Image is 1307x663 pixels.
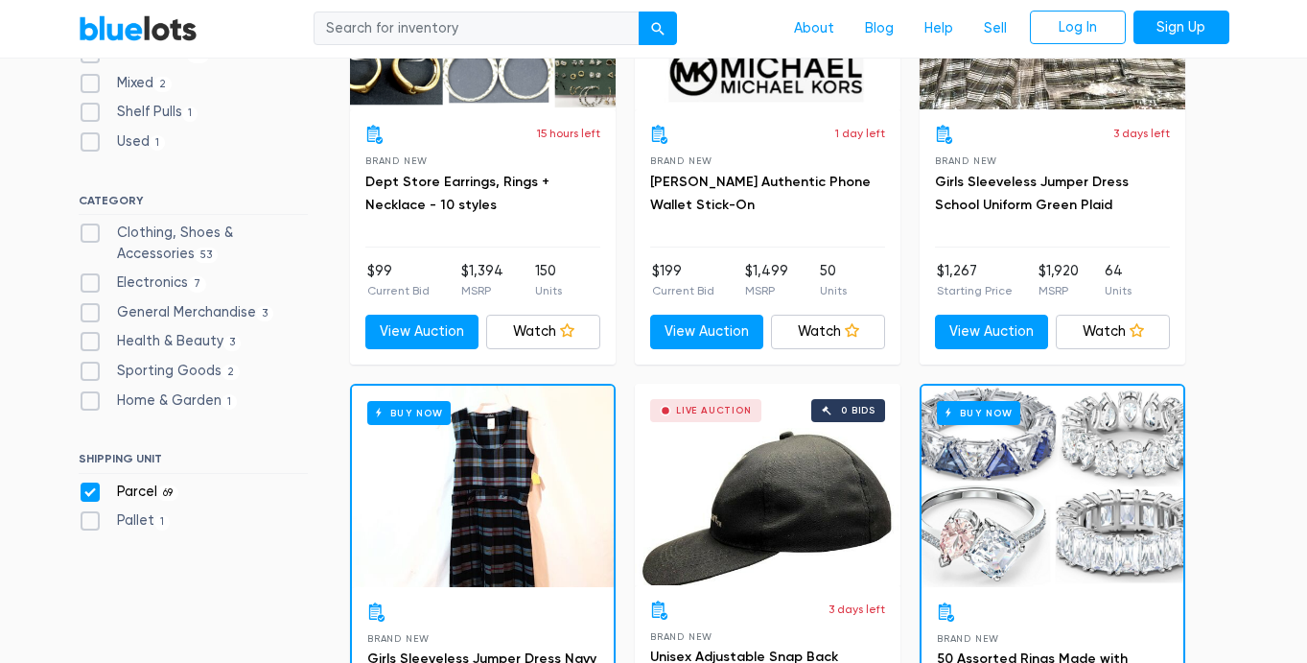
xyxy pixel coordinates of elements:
[365,174,549,213] a: Dept Store Earrings, Rings + Necklace - 10 styles
[1105,282,1132,299] p: Units
[367,282,430,299] p: Current Bid
[153,77,173,92] span: 2
[352,386,614,587] a: Buy Now
[1113,125,1170,142] p: 3 days left
[314,12,640,46] input: Search for inventory
[850,11,909,47] a: Blog
[1105,261,1132,299] li: 64
[79,73,173,94] label: Mixed
[535,261,562,299] li: 150
[535,282,562,299] p: Units
[79,331,242,352] label: Health & Beauty
[650,155,712,166] span: Brand New
[154,515,171,531] span: 1
[937,633,999,644] span: Brand New
[367,261,430,299] li: $99
[676,406,752,415] div: Live Auction
[537,125,600,142] p: 15 hours left
[195,248,219,263] span: 53
[650,174,871,213] a: [PERSON_NAME] Authentic Phone Wallet Stick-On
[1039,261,1079,299] li: $1,920
[835,125,885,142] p: 1 day left
[367,633,430,644] span: Brand New
[79,391,238,412] label: Home & Garden
[935,174,1129,213] a: Girls Sleeveless Jumper Dress School Uniform Green Plaid
[223,336,242,351] span: 3
[79,223,308,264] label: Clothing, Shoes & Accessories
[486,315,600,349] a: Watch
[969,11,1022,47] a: Sell
[1039,282,1079,299] p: MSRP
[79,302,274,323] label: General Merchandise
[745,282,788,299] p: MSRP
[461,261,503,299] li: $1,394
[820,261,847,299] li: 50
[365,315,479,349] a: View Auction
[771,315,885,349] a: Watch
[222,365,241,380] span: 2
[745,261,788,299] li: $1,499
[935,155,997,166] span: Brand New
[829,601,885,618] p: 3 days left
[779,11,850,47] a: About
[79,482,179,503] label: Parcel
[188,276,207,292] span: 7
[367,401,451,425] h6: Buy Now
[937,282,1013,299] p: Starting Price
[461,282,503,299] p: MSRP
[650,631,712,642] span: Brand New
[1056,315,1170,349] a: Watch
[635,384,900,585] a: Live Auction 0 bids
[652,261,714,299] li: $199
[79,452,308,473] h6: SHIPPING UNIT
[182,107,198,122] span: 1
[937,261,1013,299] li: $1,267
[79,272,207,294] label: Electronics
[922,386,1183,587] a: Buy Now
[652,282,714,299] p: Current Bid
[937,401,1020,425] h6: Buy Now
[79,14,198,42] a: BlueLots
[365,155,428,166] span: Brand New
[1030,11,1126,45] a: Log In
[935,315,1049,349] a: View Auction
[820,282,847,299] p: Units
[79,361,241,382] label: Sporting Goods
[150,135,166,151] span: 1
[256,306,274,321] span: 3
[79,131,166,153] label: Used
[222,394,238,410] span: 1
[909,11,969,47] a: Help
[79,510,171,532] label: Pallet
[841,406,875,415] div: 0 bids
[1133,11,1229,45] a: Sign Up
[157,485,179,501] span: 69
[650,315,764,349] a: View Auction
[79,102,198,123] label: Shelf Pulls
[79,194,308,215] h6: CATEGORY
